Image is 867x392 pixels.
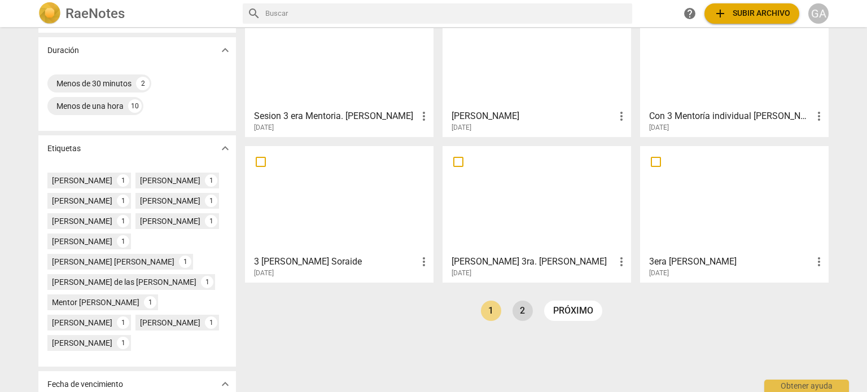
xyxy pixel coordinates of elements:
div: 1 [205,174,217,187]
div: 1 [205,316,217,329]
div: 1 [117,195,129,207]
span: expand_more [218,377,232,391]
span: expand_more [218,43,232,57]
div: Mentor [PERSON_NAME] [52,297,139,308]
div: Menos de una hora [56,100,124,112]
div: 1 [117,235,129,248]
div: [PERSON_NAME] de las [PERSON_NAME] [52,276,196,288]
div: 1 [144,296,156,309]
span: [DATE] [452,123,471,133]
button: Subir [704,3,799,24]
a: Page 2 [513,301,533,321]
h3: Cynthia 3ra. Mentoría [452,255,615,268]
div: 1 [117,215,129,227]
p: Duración [47,45,79,56]
h3: Isabel [452,109,615,123]
div: 1 [201,276,213,288]
span: more_vert [417,255,431,268]
a: 3 [PERSON_NAME] Soraide[DATE] [249,150,430,278]
div: [PERSON_NAME] [140,195,200,206]
div: Menos de 30 minutos [56,78,132,89]
h3: 3 Mentoria graciela Soraide [254,255,417,268]
input: Buscar [265,5,628,23]
span: help [683,7,697,20]
div: [PERSON_NAME] [140,317,200,328]
div: 2 [136,77,150,90]
div: 1 [179,256,191,268]
span: [DATE] [452,268,471,278]
span: more_vert [615,255,628,268]
h3: 3era Mentoria- Viviana [649,255,812,268]
a: próximo [544,301,602,321]
span: Subir archivo [713,7,790,20]
a: Obtener ayuda [680,3,700,24]
h3: Sesion 3 era Mentoria. Maria Mercedes [254,109,417,123]
div: 1 [205,195,217,207]
div: [PERSON_NAME] [PERSON_NAME] [52,256,174,267]
p: Etiquetas [47,143,81,155]
h3: Con 3 Mentoría individual Iva Carabetta [649,109,812,123]
span: more_vert [812,109,826,123]
div: 1 [205,215,217,227]
a: 3era [PERSON_NAME][DATE] [644,150,825,278]
div: [PERSON_NAME] [52,175,112,186]
span: expand_more [218,142,232,155]
a: [PERSON_NAME] 3ra. [PERSON_NAME][DATE] [446,150,627,278]
a: Con 3 Mentoría individual [PERSON_NAME][DATE] [644,5,825,132]
div: 1 [117,337,129,349]
div: 1 [117,174,129,187]
span: add [713,7,727,20]
button: GA [808,3,829,24]
div: 10 [128,99,142,113]
span: [DATE] [649,268,669,278]
div: [PERSON_NAME] [140,175,200,186]
button: Mostrar más [217,42,234,59]
div: Obtener ayuda [764,380,849,392]
div: 1 [117,316,129,329]
span: more_vert [812,255,826,268]
div: [PERSON_NAME] [52,337,112,349]
span: more_vert [615,109,628,123]
a: [PERSON_NAME][DATE] [446,5,627,132]
img: Logo [38,2,61,25]
h2: RaeNotes [65,6,125,21]
span: more_vert [417,109,431,123]
span: [DATE] [649,123,669,133]
span: [DATE] [254,123,274,133]
div: [PERSON_NAME] [140,215,200,227]
div: [PERSON_NAME] [52,195,112,206]
p: Fecha de vencimiento [47,378,123,390]
span: [DATE] [254,268,274,278]
a: Page 1 is your current page [481,301,501,321]
a: Sesion 3 era Mentoria. [PERSON_NAME][DATE] [249,5,430,132]
div: [PERSON_NAME] [52,236,112,247]
div: [PERSON_NAME] [52,215,112,227]
a: LogoRaeNotes [38,2,234,25]
div: [PERSON_NAME] [52,317,112,328]
button: Mostrar más [217,140,234,157]
span: search [247,7,261,20]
